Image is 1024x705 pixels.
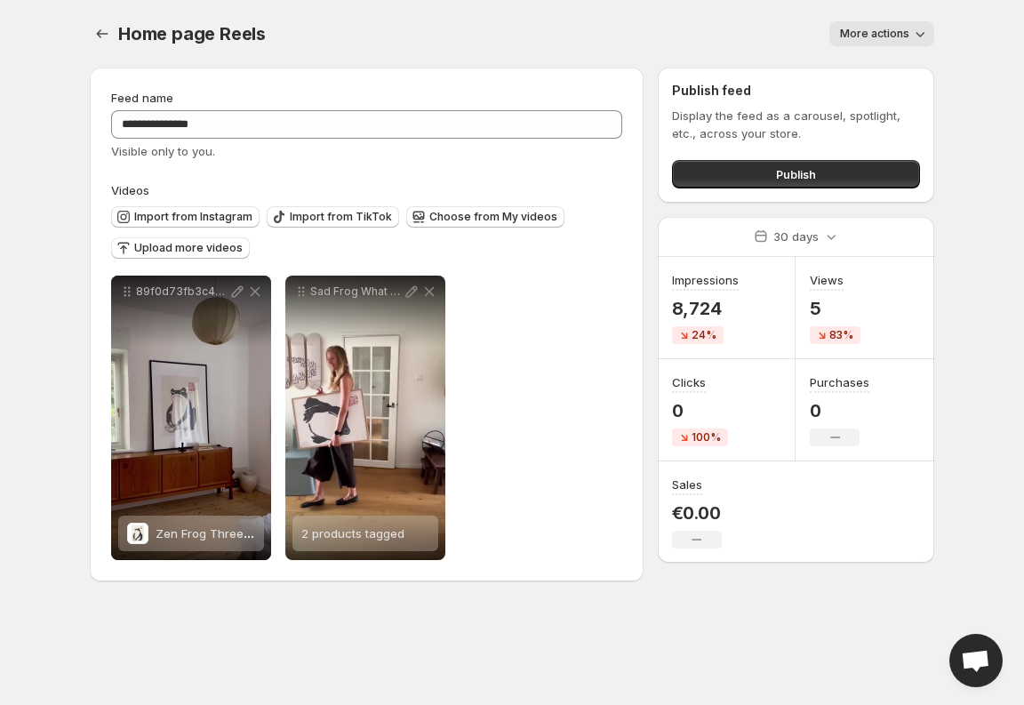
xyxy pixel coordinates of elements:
[672,502,722,524] p: €0.00
[406,206,564,228] button: Choose from My videos
[810,400,869,421] p: 0
[111,183,149,197] span: Videos
[810,373,869,391] h3: Purchases
[672,400,728,421] p: 0
[310,284,403,299] p: Sad Frog What do you think of these adorable prints Japanese art prints by jpnstudioprints
[672,82,920,100] h2: Publish feed
[672,476,702,493] h3: Sales
[810,298,860,319] p: 5
[692,430,721,445] span: 100%
[692,328,716,342] span: 24%
[829,328,853,342] span: 83%
[773,228,819,245] p: 30 days
[134,241,243,255] span: Upload more videos
[111,206,260,228] button: Import from Instagram
[285,276,445,560] div: Sad Frog What do you think of these adorable prints Japanese art prints by jpnstudioprints2 produ...
[672,373,706,391] h3: Clicks
[829,21,934,46] button: More actions
[810,271,844,289] h3: Views
[136,284,228,299] p: 89f0d73fb3c44c6cb21a9d9f8d27329d
[840,27,909,41] span: More actions
[949,634,1003,687] div: Open chat
[118,23,266,44] span: Home page Reels
[301,526,404,541] span: 2 products tagged
[111,237,250,259] button: Upload more videos
[672,271,739,289] h3: Impressions
[672,298,739,319] p: 8,724
[156,526,508,541] span: Zen Frog Three – [PERSON_NAME] | Japanese Woodblock Print
[672,160,920,188] button: Publish
[134,210,252,224] span: Import from Instagram
[776,165,816,183] span: Publish
[111,276,271,560] div: 89f0d73fb3c44c6cb21a9d9f8d27329dZen Frog Three – Matsumoto Hoji | Japanese Woodblock PrintZen Fro...
[429,210,557,224] span: Choose from My videos
[111,144,215,158] span: Visible only to you.
[290,210,392,224] span: Import from TikTok
[127,523,148,544] img: Zen Frog Three – Matsumoto Hoji | Japanese Woodblock Print
[90,21,115,46] button: Settings
[267,206,399,228] button: Import from TikTok
[111,91,173,105] span: Feed name
[672,107,920,142] p: Display the feed as a carousel, spotlight, etc., across your store.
